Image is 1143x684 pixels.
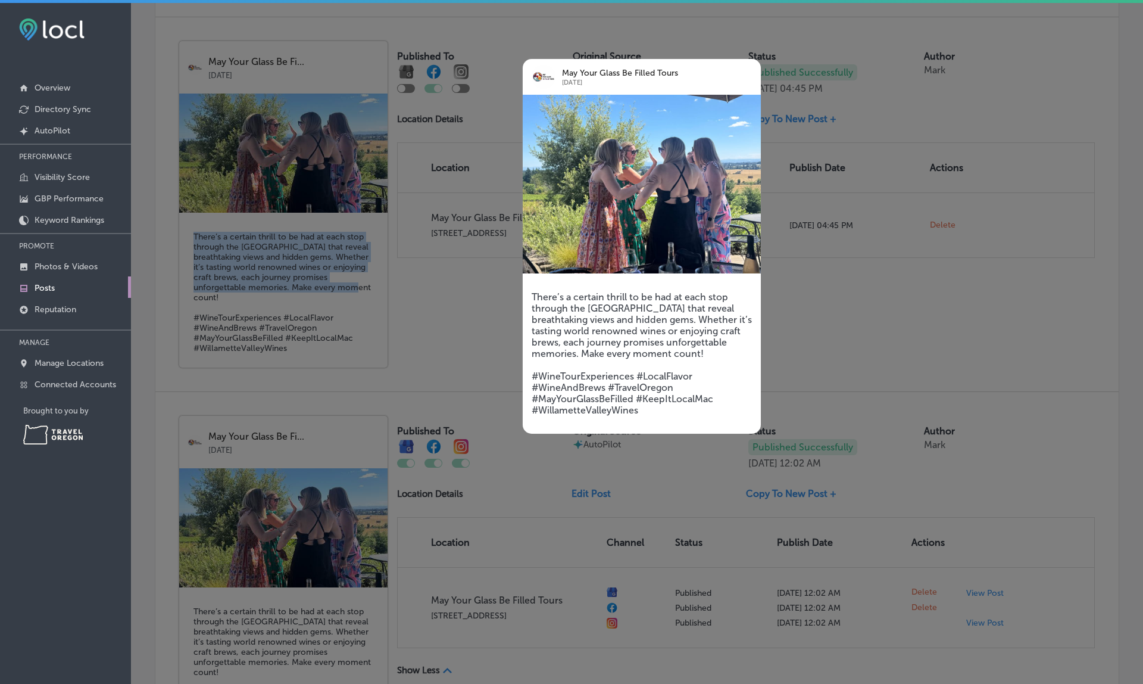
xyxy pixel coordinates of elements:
h5: There’s a certain thrill to be had at each stop through the [GEOGRAPHIC_DATA] that reveal breatht... [532,291,752,416]
p: Manage Locations [35,358,104,368]
p: May Your Glass Be Filled Tours [562,69,727,78]
p: AutoPilot [35,126,70,136]
p: Keyword Rankings [35,215,104,225]
p: [DATE] [562,78,727,88]
p: Directory Sync [35,104,91,114]
p: Connected Accounts [35,380,116,390]
p: Photos & Videos [35,262,98,272]
p: Reputation [35,304,76,315]
p: Visibility Score [35,172,90,182]
img: fda3e92497d09a02dc62c9cd864e3231.png [19,18,85,41]
p: Overview [35,83,70,93]
img: Travel Oregon [23,425,83,444]
p: Brought to you by [23,406,131,415]
img: 1758973545556543262_717757111282336_6670731433904952999_n.jpg [523,95,761,273]
img: logo [532,65,555,89]
p: GBP Performance [35,194,104,204]
p: Posts [35,283,55,293]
